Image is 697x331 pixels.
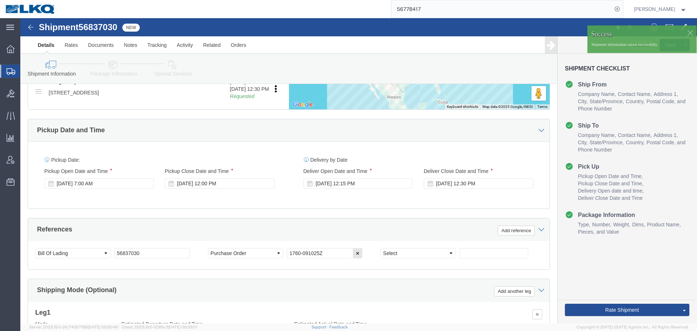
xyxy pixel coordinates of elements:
button: [PERSON_NAME] [633,5,687,13]
iframe: FS Legacy Container [20,18,697,323]
img: logo [5,4,56,15]
input: Search for shipment number, reference number [391,0,612,18]
span: [DATE] 09:39:01 [168,325,197,329]
span: Client: 2025.19.0-129fbcf [122,325,197,329]
span: [DATE] 09:50:40 [88,325,118,329]
span: Rajasheker Reddy [634,5,675,13]
a: Support [311,325,330,329]
span: Server: 2025.19.0-91c74307f99 [29,325,118,329]
span: Copyright © [DATE]-[DATE] Agistix Inc., All Rights Reserved [576,324,688,330]
a: Feedback [329,325,348,329]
